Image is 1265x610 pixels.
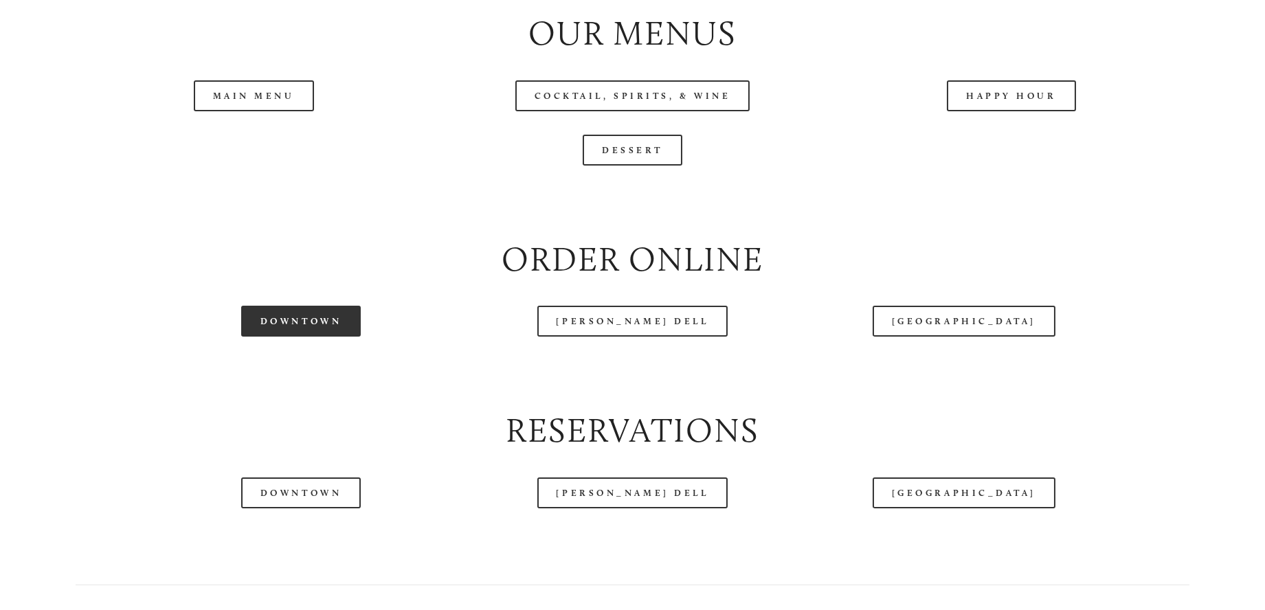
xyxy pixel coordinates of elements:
h2: Reservations [76,407,1189,453]
a: Dessert [583,135,682,166]
a: [GEOGRAPHIC_DATA] [873,477,1055,508]
a: [PERSON_NAME] Dell [537,477,728,508]
a: [GEOGRAPHIC_DATA] [873,306,1055,337]
a: [PERSON_NAME] Dell [537,306,728,337]
a: Downtown [241,306,361,337]
h2: Order Online [76,236,1189,282]
a: Downtown [241,477,361,508]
